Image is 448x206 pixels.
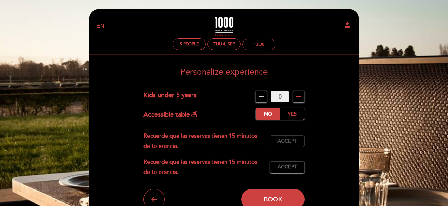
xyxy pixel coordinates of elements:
div: Kids under 5 years [143,91,197,102]
i: accessible_forward [190,110,198,118]
label: No [256,108,280,120]
button: Accept [270,161,305,173]
i: arrow_back [150,195,158,204]
i: remove [257,93,265,101]
span: Accept [277,163,297,171]
button: Accept [270,135,305,147]
span: Book [264,195,282,203]
button: person [343,21,352,32]
div: Thu 4, Sep [213,42,235,47]
label: Yes [280,108,305,120]
span: Accept [277,138,297,145]
div: Accessible table [143,108,198,120]
div: Recuerde que las reservas tienen 15 minutos de tolerancia. [143,131,270,151]
span: Personalize experience [180,67,268,77]
i: person [343,21,352,29]
i: add [295,93,303,101]
span: 5 people [180,42,199,47]
div: 13:00 [254,42,264,47]
a: 1000 Rosa Negra [180,17,268,36]
div: Recuerde que las reservas tienen 15 minutos de tolerancia. [143,157,270,177]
